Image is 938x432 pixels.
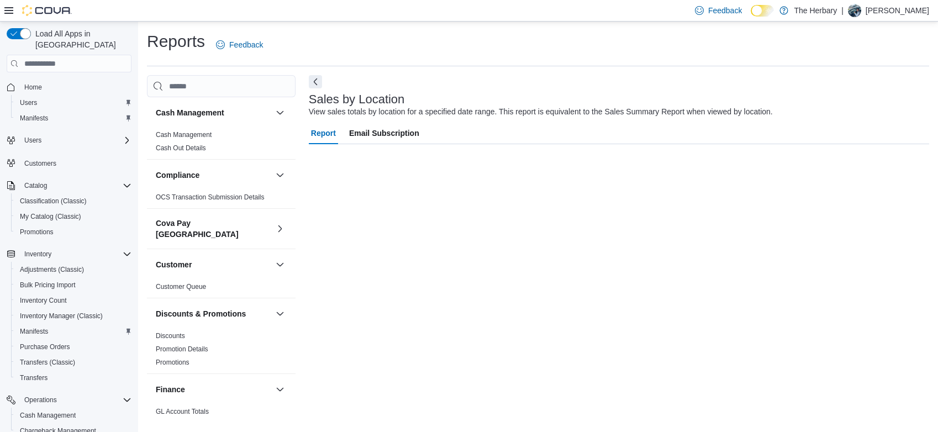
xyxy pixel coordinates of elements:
[2,79,136,95] button: Home
[156,308,246,319] h3: Discounts & Promotions
[20,134,131,147] span: Users
[15,210,86,223] a: My Catalog (Classic)
[15,194,131,208] span: Classification (Classic)
[156,259,271,270] button: Customer
[20,247,131,261] span: Inventory
[11,408,136,423] button: Cash Management
[309,75,322,88] button: Next
[20,179,131,192] span: Catalog
[156,421,204,429] a: GL Transactions
[15,225,58,239] a: Promotions
[11,262,136,277] button: Adjustments (Classic)
[156,218,271,240] h3: Cova Pay [GEOGRAPHIC_DATA]
[311,122,336,144] span: Report
[156,170,271,181] button: Compliance
[11,293,136,308] button: Inventory Count
[15,294,131,307] span: Inventory Count
[15,210,131,223] span: My Catalog (Classic)
[156,107,271,118] button: Cash Management
[20,411,76,420] span: Cash Management
[156,332,185,340] a: Discounts
[156,131,212,139] a: Cash Management
[31,28,131,50] span: Load All Apps in [GEOGRAPHIC_DATA]
[273,168,287,182] button: Compliance
[11,355,136,370] button: Transfers (Classic)
[156,144,206,152] span: Cash Out Details
[229,39,263,50] span: Feedback
[15,225,131,239] span: Promotions
[273,383,287,396] button: Finance
[20,80,131,94] span: Home
[866,4,929,17] p: [PERSON_NAME]
[751,5,774,17] input: Dark Mode
[20,296,67,305] span: Inventory Count
[2,133,136,148] button: Users
[15,340,131,354] span: Purchase Orders
[11,95,136,110] button: Users
[15,263,88,276] a: Adjustments (Classic)
[20,393,131,407] span: Operations
[20,312,103,320] span: Inventory Manager (Classic)
[15,294,71,307] a: Inventory Count
[15,371,131,384] span: Transfers
[20,373,48,382] span: Transfers
[20,343,70,351] span: Purchase Orders
[2,178,136,193] button: Catalog
[24,396,57,404] span: Operations
[20,358,75,367] span: Transfers (Classic)
[15,325,131,338] span: Manifests
[156,331,185,340] span: Discounts
[156,170,199,181] h3: Compliance
[273,307,287,320] button: Discounts & Promotions
[15,356,80,369] a: Transfers (Classic)
[156,193,265,202] span: OCS Transaction Submission Details
[156,193,265,201] a: OCS Transaction Submission Details
[349,122,419,144] span: Email Subscription
[24,136,41,145] span: Users
[156,345,208,353] a: Promotion Details
[15,409,131,422] span: Cash Management
[156,130,212,139] span: Cash Management
[22,5,72,16] img: Cova
[147,30,205,52] h1: Reports
[11,339,136,355] button: Purchase Orders
[15,278,131,292] span: Bulk Pricing Import
[15,325,52,338] a: Manifests
[15,96,41,109] a: Users
[15,409,80,422] a: Cash Management
[20,228,54,236] span: Promotions
[20,393,61,407] button: Operations
[156,358,189,367] span: Promotions
[15,194,91,208] a: Classification (Classic)
[156,407,209,416] span: GL Account Totals
[309,93,405,106] h3: Sales by Location
[156,420,204,429] span: GL Transactions
[11,370,136,386] button: Transfers
[156,107,224,118] h3: Cash Management
[15,263,131,276] span: Adjustments (Classic)
[15,356,131,369] span: Transfers (Classic)
[15,112,131,125] span: Manifests
[309,106,773,118] div: View sales totals by location for a specified date range. This report is equivalent to the Sales ...
[15,112,52,125] a: Manifests
[156,345,208,354] span: Promotion Details
[273,106,287,119] button: Cash Management
[841,4,844,17] p: |
[2,155,136,171] button: Customers
[20,327,48,336] span: Manifests
[156,408,209,415] a: GL Account Totals
[15,309,107,323] a: Inventory Manager (Classic)
[11,110,136,126] button: Manifests
[20,156,131,170] span: Customers
[147,128,296,159] div: Cash Management
[15,96,131,109] span: Users
[20,265,84,274] span: Adjustments (Classic)
[11,308,136,324] button: Inventory Manager (Classic)
[11,193,136,209] button: Classification (Classic)
[20,134,46,147] button: Users
[2,392,136,408] button: Operations
[147,191,296,208] div: Compliance
[147,280,296,298] div: Customer
[156,384,271,395] button: Finance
